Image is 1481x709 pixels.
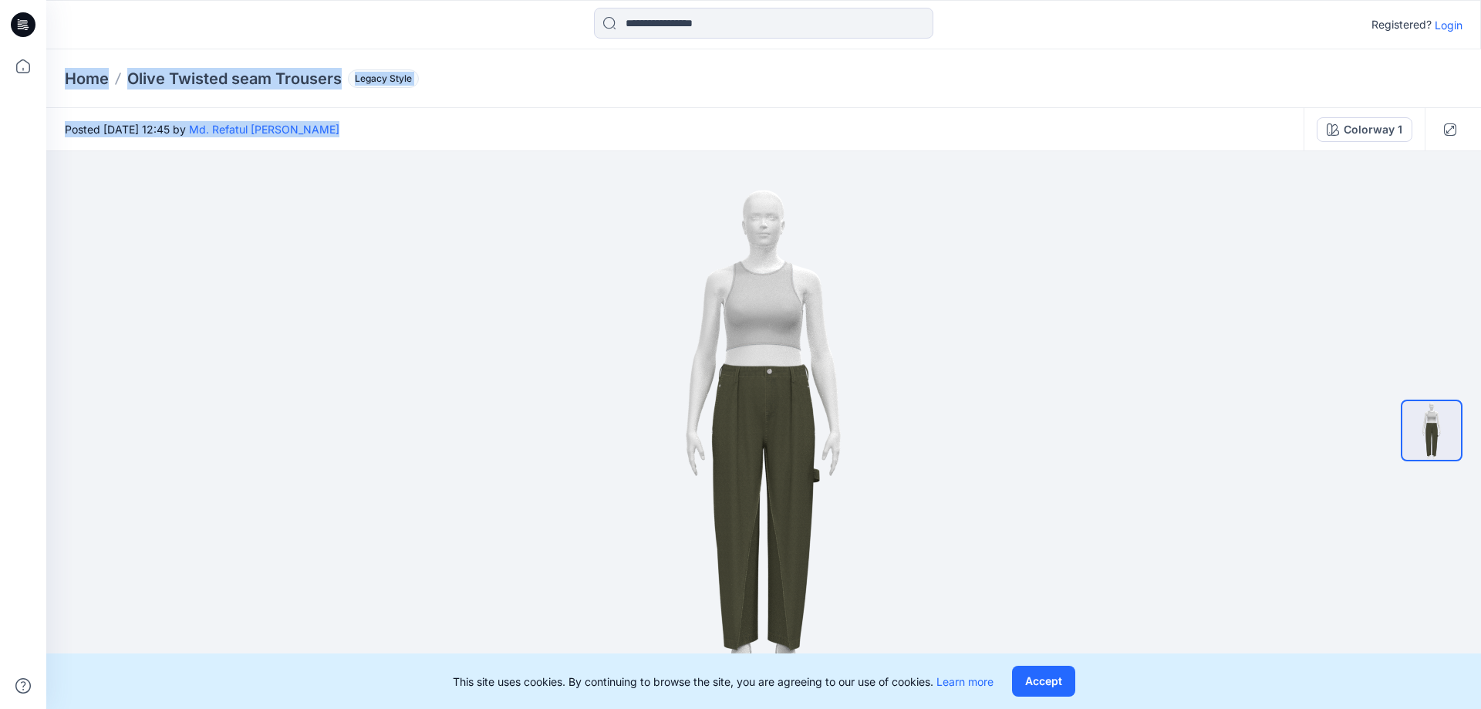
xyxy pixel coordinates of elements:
button: Legacy Style [342,68,419,89]
p: Olive Twisted seam Trousers [127,68,342,89]
p: Registered? [1371,15,1432,34]
img: eyJhbGciOiJIUzI1NiIsImtpZCI6IjAiLCJzbHQiOiJzZXMiLCJ0eXAiOiJKV1QifQ.eyJkYXRhIjp7InR5cGUiOiJzdG9yYW... [513,180,1014,681]
span: Posted [DATE] 12:45 by [65,121,339,137]
p: Login [1435,17,1462,33]
a: Home [65,68,109,89]
div: Colorway 1 [1344,121,1402,138]
span: Legacy Style [348,69,419,88]
button: Colorway 1 [1317,117,1412,142]
button: Accept [1012,666,1075,697]
img: image-23-09-2025-06:45:26 [1402,401,1461,460]
a: Learn more [936,675,994,688]
p: This site uses cookies. By continuing to browse the site, you are agreeing to our use of cookies. [453,674,994,690]
a: Md. Refatul [PERSON_NAME] [189,123,339,136]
